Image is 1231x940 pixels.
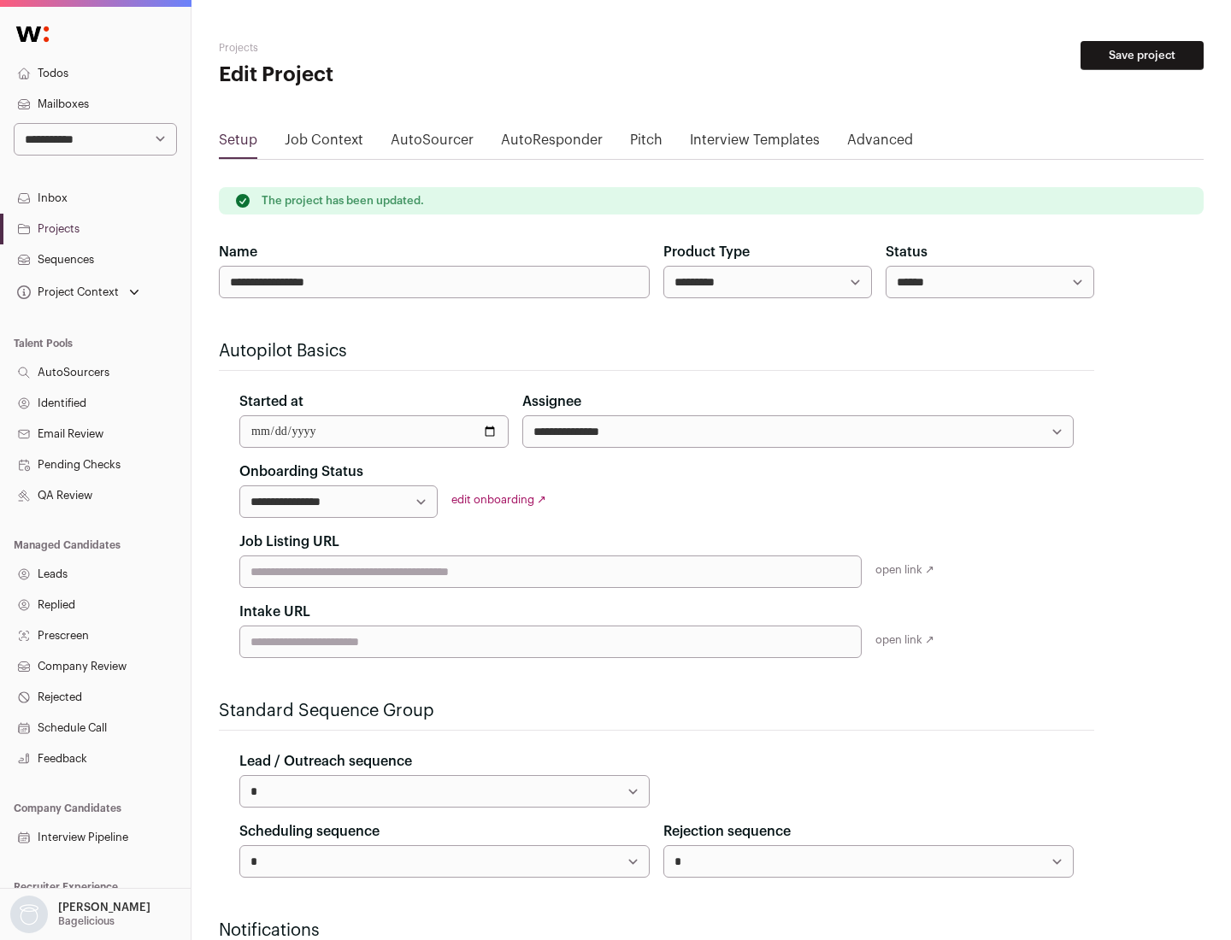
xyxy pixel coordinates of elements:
label: Lead / Outreach sequence [239,751,412,772]
label: Job Listing URL [239,532,339,552]
label: Intake URL [239,602,310,622]
a: Advanced [847,130,913,157]
a: AutoSourcer [391,130,474,157]
label: Assignee [522,391,581,412]
img: Wellfound [7,17,58,51]
h1: Edit Project [219,62,547,89]
p: The project has been updated. [262,194,424,208]
a: Job Context [285,130,363,157]
p: Bagelicious [58,914,115,928]
label: Status [886,242,928,262]
h2: Autopilot Basics [219,339,1094,363]
label: Product Type [663,242,750,262]
a: AutoResponder [501,130,603,157]
a: Interview Templates [690,130,820,157]
button: Open dropdown [7,896,154,933]
h2: Projects [219,41,547,55]
p: [PERSON_NAME] [58,901,150,914]
a: edit onboarding ↗ [451,494,546,505]
label: Onboarding Status [239,461,363,482]
a: Setup [219,130,257,157]
button: Save project [1081,41,1204,70]
a: Pitch [630,130,663,157]
label: Scheduling sequence [239,821,380,842]
div: Project Context [14,285,119,299]
label: Rejection sequence [663,821,791,842]
h2: Standard Sequence Group [219,699,1094,723]
label: Name [219,242,257,262]
label: Started at [239,391,303,412]
button: Open dropdown [14,280,143,304]
img: nopic.png [10,896,48,933]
